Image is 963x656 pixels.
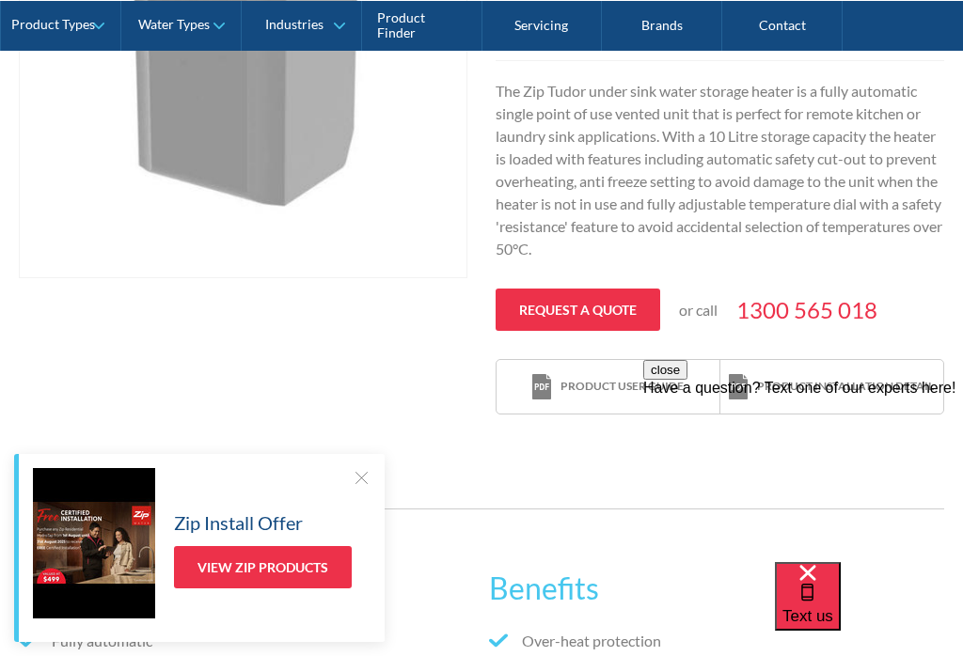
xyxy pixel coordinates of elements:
[496,80,944,260] p: The Zip Tudor under sink water storage heater is a fully automatic single point of use vented uni...
[174,508,303,537] h5: Zip Install Offer
[775,562,963,656] iframe: podium webchat widget bubble
[138,17,210,33] div: Water Types
[174,546,352,588] a: View Zip Products
[679,299,718,321] p: or call
[33,468,155,618] img: Zip Install Offer
[560,378,684,395] div: Product user guide
[532,374,551,399] img: print icon
[489,566,944,611] h2: Benefits
[643,360,963,586] iframe: podium webchat widget prompt
[11,17,95,33] div: Product Types
[736,293,877,327] a: 1300 565 018
[265,17,324,33] div: Industries
[497,360,719,414] a: print iconProduct user guide
[496,289,660,331] a: Request a quote
[489,630,944,652] li: Over-heat protection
